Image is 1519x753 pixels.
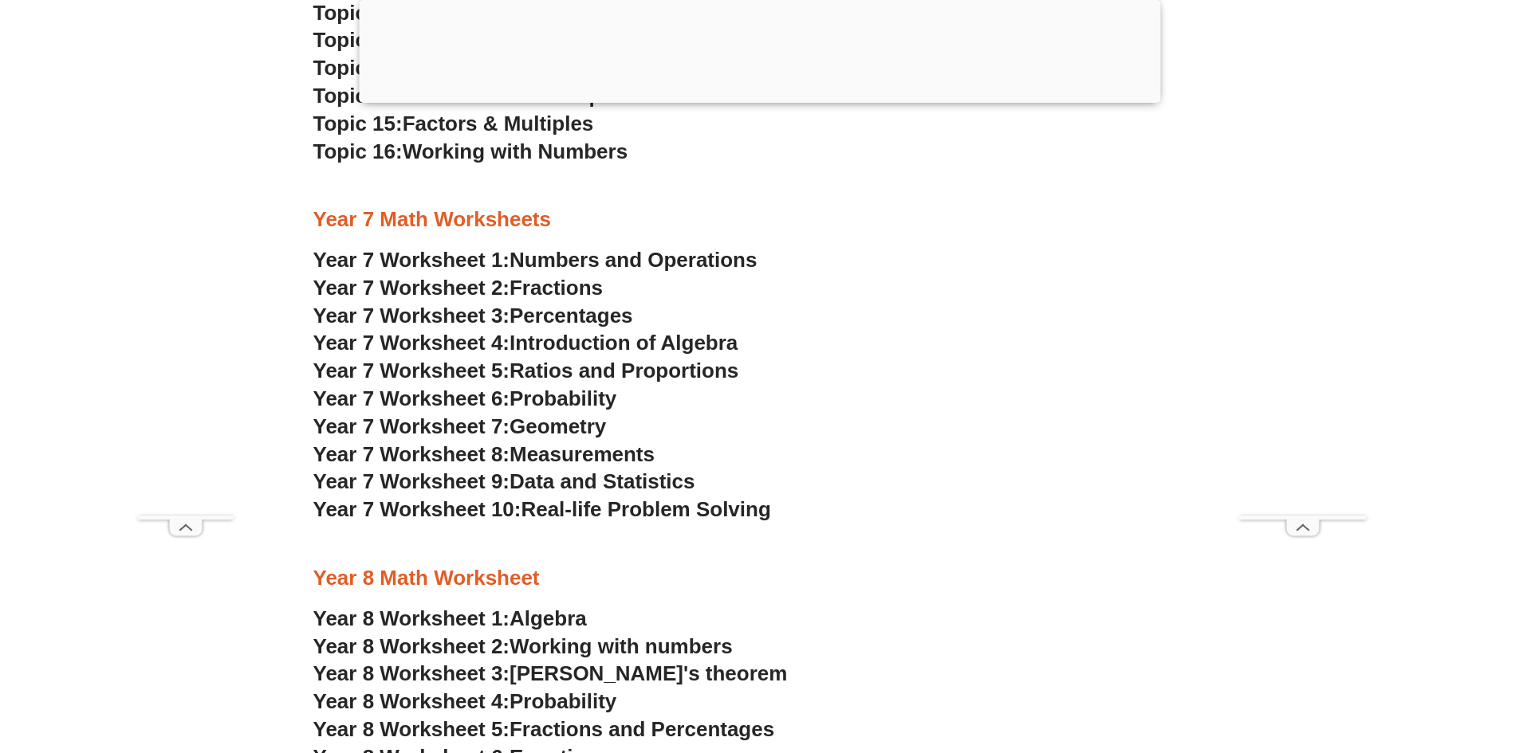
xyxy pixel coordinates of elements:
[510,276,603,300] span: Fractions
[313,304,510,327] span: Year 7 Worksheet 3:
[510,606,587,630] span: Algebra
[313,304,633,327] a: Year 7 Worksheet 3:Percentages
[313,359,510,382] span: Year 7 Worksheet 5:
[313,331,510,355] span: Year 7 Worksheet 4:
[510,359,738,382] span: Ratios and Proportions
[313,414,607,438] a: Year 7 Worksheet 7:Geometry
[403,112,594,135] span: Factors & Multiples
[313,56,509,80] a: Topic 13:3D Shapes
[403,139,628,163] span: Working with Numbers
[510,469,695,493] span: Data and Statistics
[313,248,758,272] a: Year 7 Worksheet 1:Numbers and Operations
[313,469,695,493] a: Year 7 Worksheet 9:Data and Statistics
[510,661,787,685] span: [PERSON_NAME]'s theorem
[313,112,594,135] a: Topic 15:Factors & Multiples
[313,634,510,658] span: Year 8 Worksheet 2:
[313,331,738,355] a: Year 7 Worksheet 4:Introduction of Algebra
[510,689,616,713] span: Probability
[313,442,510,466] span: Year 7 Worksheet 8:
[313,634,733,658] a: Year 8 Worksheet 2:Working with numbers
[313,689,617,713] a: Year 8 Worksheet 4:Probability
[138,37,234,516] iframe: Advertisement
[313,565,1206,592] h3: Year 8 Math Worksheet
[313,606,510,630] span: Year 8 Worksheet 1:
[313,56,403,80] span: Topic 13:
[313,689,510,713] span: Year 8 Worksheet 4:
[313,606,587,630] a: Year 8 Worksheet 1:Algebra
[313,28,403,52] span: Topic 12:
[521,497,770,521] span: Real-life Problem Solving
[313,248,510,272] span: Year 7 Worksheet 1:
[313,661,788,685] a: Year 8 Worksheet 3:[PERSON_NAME]'s theorem
[510,304,633,327] span: Percentages
[1253,573,1519,753] iframe: Chat Widget
[510,386,616,410] span: Probability
[313,717,510,741] span: Year 8 Worksheet 5:
[313,84,403,108] span: Topic 14:
[313,28,592,52] a: Topic 12:Perimeter and Area
[313,414,510,438] span: Year 7 Worksheet 7:
[313,84,625,108] a: Topic 14:Direction & 2D Shapes
[510,717,774,741] span: Fractions and Percentages
[313,717,775,741] a: Year 8 Worksheet 5:Fractions and Percentages
[510,634,733,658] span: Working with numbers
[313,497,521,521] span: Year 7 Worksheet 10:
[313,442,655,466] a: Year 7 Worksheet 8:Measurements
[313,206,1206,233] h3: Year 7 Math Worksheets
[313,112,403,135] span: Topic 15:
[403,84,625,108] span: Direction & 2D Shapes
[510,442,655,466] span: Measurements
[510,248,757,272] span: Numbers and Operations
[510,414,606,438] span: Geometry
[313,359,739,382] a: Year 7 Worksheet 5:Ratios and Proportions
[313,386,617,410] a: Year 7 Worksheet 6:Probability
[313,1,577,25] a: Topic 11:Line of Symmetry
[313,386,510,410] span: Year 7 Worksheet 6:
[313,139,628,163] a: Topic 16:Working with Numbers
[1239,37,1367,516] iframe: Advertisement
[313,1,403,25] span: Topic 11:
[313,661,510,685] span: Year 8 Worksheet 3:
[313,276,603,300] a: Year 7 Worksheet 2:Fractions
[313,276,510,300] span: Year 7 Worksheet 2:
[313,139,403,163] span: Topic 16:
[510,331,738,355] span: Introduction of Algebra
[313,469,510,493] span: Year 7 Worksheet 9:
[313,497,771,521] a: Year 7 Worksheet 10:Real-life Problem Solving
